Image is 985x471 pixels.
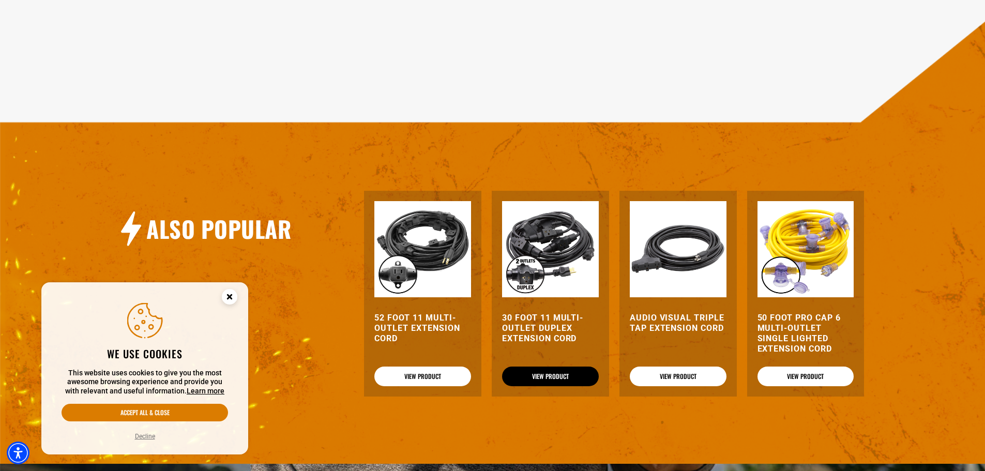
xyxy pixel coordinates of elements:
[41,282,248,455] aside: Cookie Consent
[757,313,854,354] a: 50 Foot Pro Cap 6 Multi-Outlet Single Lighted Extension Cord
[62,404,228,421] button: Accept all & close
[374,313,471,344] a: 52 Foot 11 Multi-Outlet Extension Cord
[146,214,291,244] h2: Also Popular
[62,347,228,360] h2: We use cookies
[502,367,599,386] a: View Product
[630,201,726,298] img: black
[757,367,854,386] a: View Product
[187,387,224,395] a: This website uses cookies to give you the most awesome browsing experience and provide you with r...
[502,313,599,344] a: 30 Foot 11 Multi-Outlet Duplex Extension Cord
[374,367,471,386] a: View Product
[7,442,29,464] div: Accessibility Menu
[630,313,726,333] a: Audio Visual Triple Tap Extension Cord
[757,201,854,298] img: yellow
[211,282,248,314] button: Close this option
[502,201,599,298] img: black
[374,201,471,298] img: black
[132,431,158,442] button: Decline
[630,367,726,386] a: View Product
[62,369,228,396] p: This website uses cookies to give you the most awesome browsing experience and provide you with r...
